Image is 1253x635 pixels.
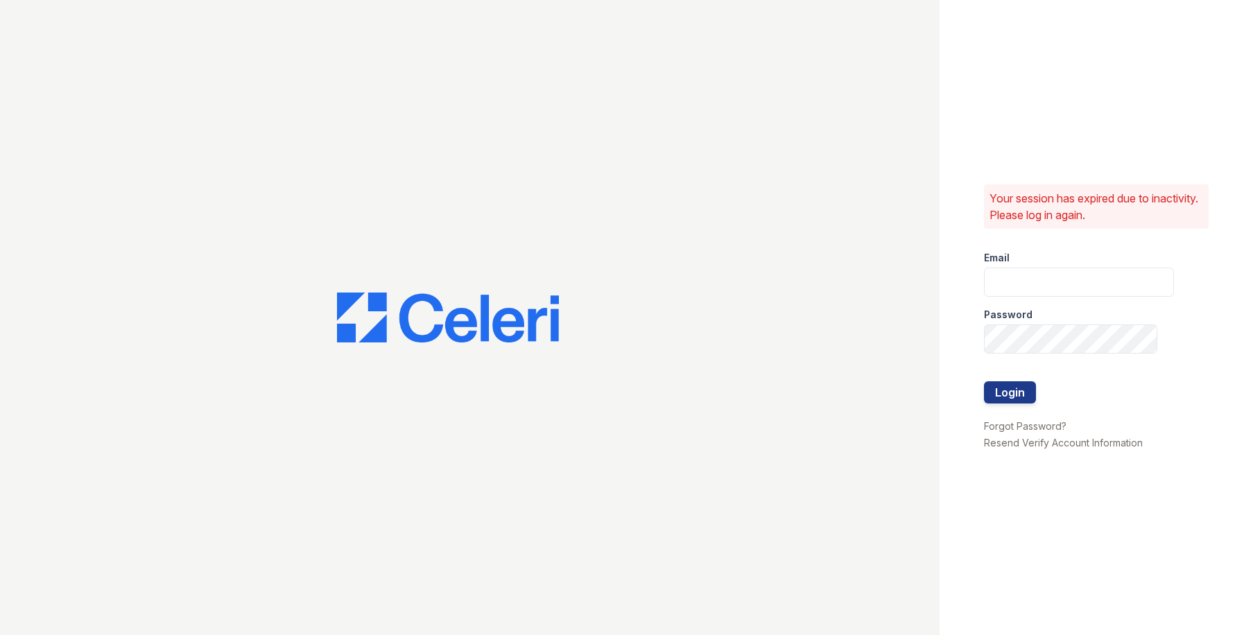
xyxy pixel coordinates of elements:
label: Password [984,308,1032,322]
a: Resend Verify Account Information [984,437,1143,449]
p: Your session has expired due to inactivity. Please log in again. [990,190,1203,223]
button: Login [984,381,1036,403]
label: Email [984,251,1010,265]
img: CE_Logo_Blue-a8612792a0a2168367f1c8372b55b34899dd931a85d93a1a3d3e32e68fde9ad4.png [337,293,559,342]
a: Forgot Password? [984,420,1066,432]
